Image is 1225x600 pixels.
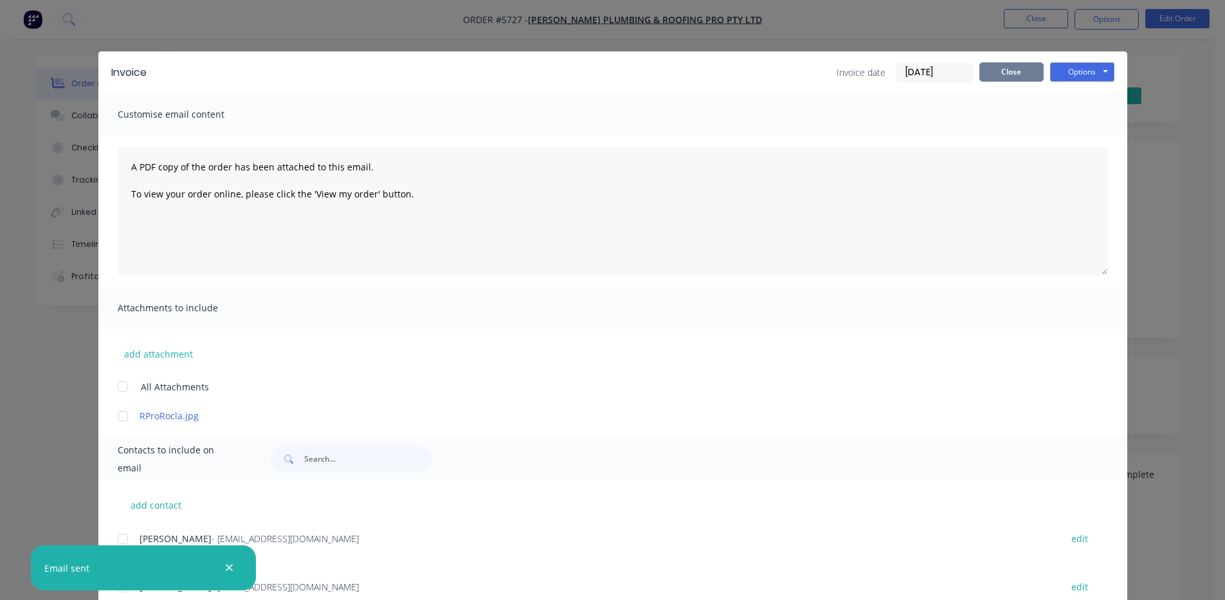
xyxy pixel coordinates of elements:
[212,581,359,593] span: - [EMAIL_ADDRESS][DOMAIN_NAME]
[118,299,259,317] span: Attachments to include
[118,147,1108,275] textarea: A PDF copy of the order has been attached to this email. To view your order online, please click ...
[111,65,147,80] div: Invoice
[837,66,885,79] span: Invoice date
[140,409,1048,423] a: RProRocla.jpg
[1050,62,1114,82] button: Options
[1064,578,1096,595] button: edit
[118,105,259,123] span: Customise email content
[44,561,89,575] div: Email sent
[212,532,359,545] span: - [EMAIL_ADDRESS][DOMAIN_NAME]
[118,441,239,477] span: Contacts to include on email
[118,344,199,363] button: add attachment
[141,380,209,394] span: All Attachments
[118,495,195,514] button: add contact
[140,532,212,545] span: [PERSON_NAME]
[979,62,1044,82] button: Close
[304,446,431,472] input: Search...
[1064,530,1096,547] button: edit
